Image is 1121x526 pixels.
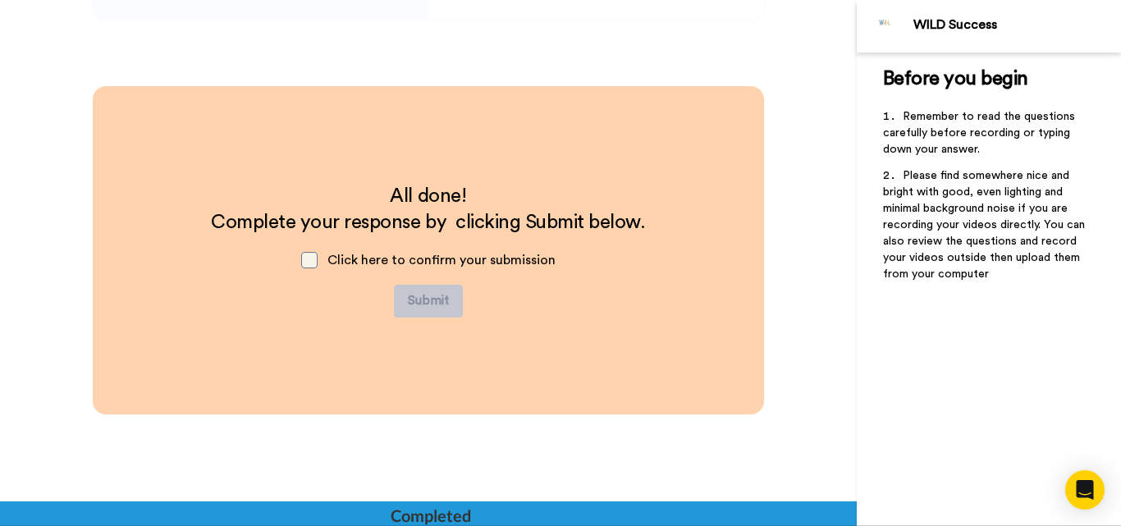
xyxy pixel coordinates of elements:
span: Click here to confirm your submission [327,254,556,267]
div: WILD Success [913,17,1120,33]
span: All done! [390,186,466,206]
div: Open Intercom Messenger [1065,470,1105,510]
span: Please find somewhere nice and bright with good, even lighting and minimal background noise if yo... [883,170,1088,280]
img: Profile Image [866,7,905,46]
button: Submit [394,285,463,318]
span: Remember to read the questions carefully before recording or typing down your answer. [883,111,1078,155]
span: Complete your response by clicking Submit below. [211,213,645,232]
span: Before you begin [883,69,1028,89]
